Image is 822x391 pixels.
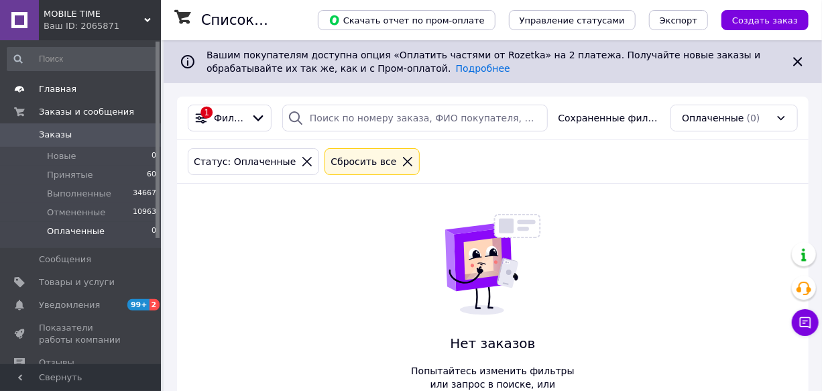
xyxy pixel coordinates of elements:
span: Главная [39,83,76,95]
span: 0 [152,150,156,162]
a: Подробнее [456,63,510,74]
span: Товары и услуги [39,276,115,288]
span: 0 [152,225,156,237]
span: Сообщения [39,254,91,266]
span: Создать заказ [732,15,798,25]
span: 2 [150,299,160,311]
span: (0) [747,113,760,123]
span: Оплаченные [47,225,105,237]
span: Новые [47,150,76,162]
span: Фильтры [214,111,245,125]
span: Уведомления [39,299,100,311]
div: Статус: Оплаченные [191,154,298,169]
span: Показатели работы компании [39,322,124,346]
span: Скачать отчет по пром-оплате [329,14,485,26]
span: Заказы [39,129,72,141]
span: Нет заказов [404,334,581,353]
span: 34667 [133,188,156,200]
input: Поиск [7,47,158,71]
span: 99+ [127,299,150,311]
span: Управление статусами [520,15,625,25]
div: Сбросить все [328,154,399,169]
span: Экспорт [660,15,697,25]
span: Отмененные [47,207,105,219]
button: Чат с покупателем [792,309,819,336]
span: Отзывы [39,357,74,369]
h1: Список заказов [201,12,316,28]
button: Экспорт [649,10,708,30]
span: Выполненные [47,188,111,200]
button: Скачать отчет по пром-оплате [318,10,495,30]
span: Принятые [47,169,93,181]
span: Заказы и сообщения [39,106,134,118]
div: Ваш ID: 2065871 [44,20,161,32]
a: Создать заказ [708,14,809,25]
span: 60 [147,169,156,181]
input: Поиск по номеру заказа, ФИО покупателя, номеру телефона, Email, номеру накладной [282,105,548,131]
span: Сохраненные фильтры: [559,111,660,125]
span: MOBILE TIME [44,8,144,20]
span: Оплаченные [682,111,744,125]
button: Создать заказ [721,10,809,30]
button: Управление статусами [509,10,636,30]
span: 10963 [133,207,156,219]
span: Вашим покупателям доступна опция «Оплатить частями от Rozetka» на 2 платежа. Получайте новые зака... [207,50,761,74]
